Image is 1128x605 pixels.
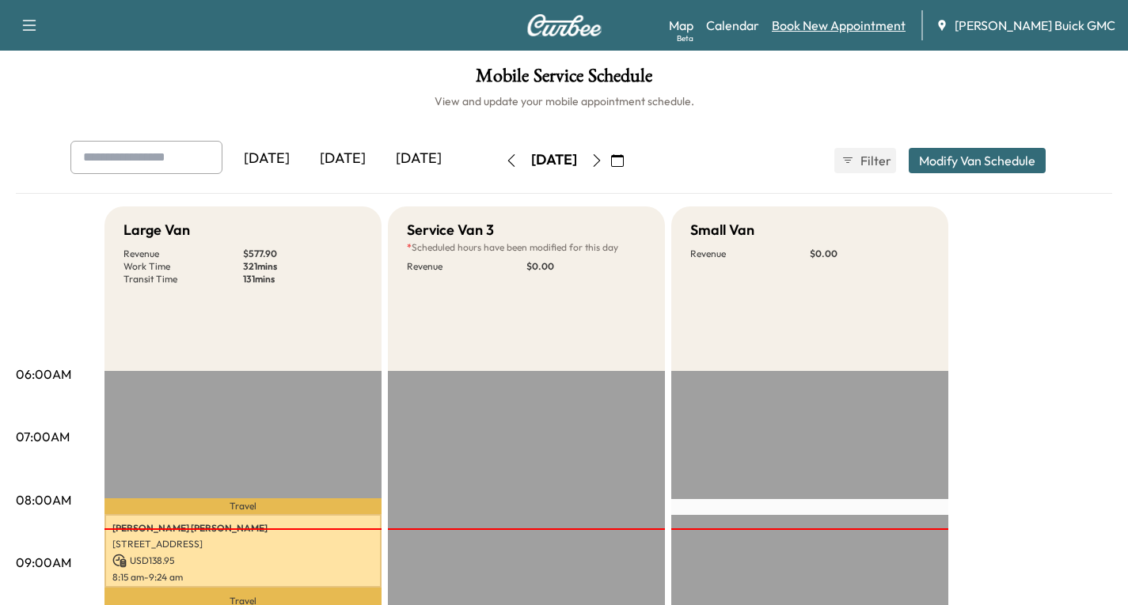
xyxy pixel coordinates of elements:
[123,260,243,273] p: Work Time
[243,248,363,260] p: $ 577.90
[531,150,577,170] div: [DATE]
[706,16,759,35] a: Calendar
[772,16,906,35] a: Book New Appointment
[112,522,374,535] p: [PERSON_NAME] [PERSON_NAME]
[243,260,363,273] p: 321 mins
[104,498,382,514] p: Travel
[112,538,374,550] p: [STREET_ADDRESS]
[834,148,896,173] button: Filter
[16,427,70,446] p: 07:00AM
[407,219,494,241] h5: Service Van 3
[860,151,889,170] span: Filter
[407,260,526,273] p: Revenue
[112,571,374,584] p: 8:15 am - 9:24 am
[690,248,810,260] p: Revenue
[381,141,457,177] div: [DATE]
[407,241,646,254] p: Scheduled hours have been modified for this day
[526,260,646,273] p: $ 0.00
[305,141,381,177] div: [DATE]
[123,219,190,241] h5: Large Van
[526,14,602,36] img: Curbee Logo
[690,219,754,241] h5: Small Van
[669,16,693,35] a: MapBeta
[16,553,71,572] p: 09:00AM
[810,248,929,260] p: $ 0.00
[123,248,243,260] p: Revenue
[112,554,374,568] p: USD 138.95
[229,141,305,177] div: [DATE]
[909,148,1046,173] button: Modify Van Schedule
[677,32,693,44] div: Beta
[16,365,71,384] p: 06:00AM
[16,490,71,509] p: 08:00AM
[16,66,1112,93] h1: Mobile Service Schedule
[123,273,243,285] p: Transit Time
[243,273,363,285] p: 131 mins
[955,16,1115,35] span: [PERSON_NAME] Buick GMC
[16,93,1112,109] h6: View and update your mobile appointment schedule.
